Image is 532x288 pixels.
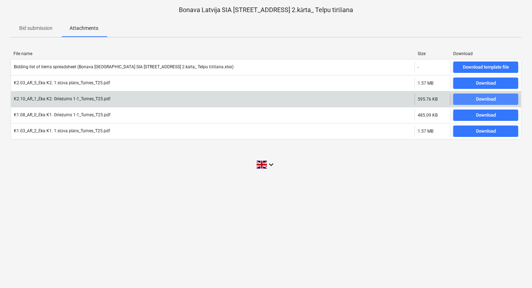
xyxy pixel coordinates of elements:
button: Download [453,126,518,137]
div: Download [476,111,496,119]
button: Download [453,110,518,121]
i: keyboard_arrow_down [267,160,275,169]
div: 1.57 MB [418,129,433,134]
div: Size [418,51,448,56]
div: File name [13,51,412,56]
div: - [418,65,419,70]
div: K2.03_AR_5_Ēka K2. 1.stāva plāns_Tumes_T25.pdf [14,80,110,86]
div: Download [476,95,496,103]
button: Download [453,78,518,89]
div: Bidding list of items spreadsheet (Bonava [GEOGRAPHIC_DATA] SIA [STREET_ADDRESS] 2.kārta_ Telpu t... [14,64,234,70]
div: 1.57 MB [418,81,433,86]
div: 595.76 KB [418,97,438,102]
div: Download [453,51,519,56]
div: Download [476,127,496,135]
div: Download template file [463,63,509,71]
button: Download template file [453,62,518,73]
button: Download [453,94,518,105]
div: K2.10_AR_1_Ēka K2. Griezums 1-1_Tumes_T25.pdf [14,96,110,102]
div: K1.03_AR_2_Ēka K1. 1.stāva plāns_Tumes_T25.pdf [14,128,110,134]
p: Attachments [70,25,98,32]
p: Bonava Latvija SIA [STREET_ADDRESS] 2.kārta_ Telpu tīrīšana [11,6,521,14]
div: Download [476,79,496,87]
div: K1.08_AR_0_Ēka K1. Griezums 1-1_Tumes_T25.pdf [14,112,110,118]
div: 485.09 KB [418,113,438,118]
p: Bid submission [19,25,53,32]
